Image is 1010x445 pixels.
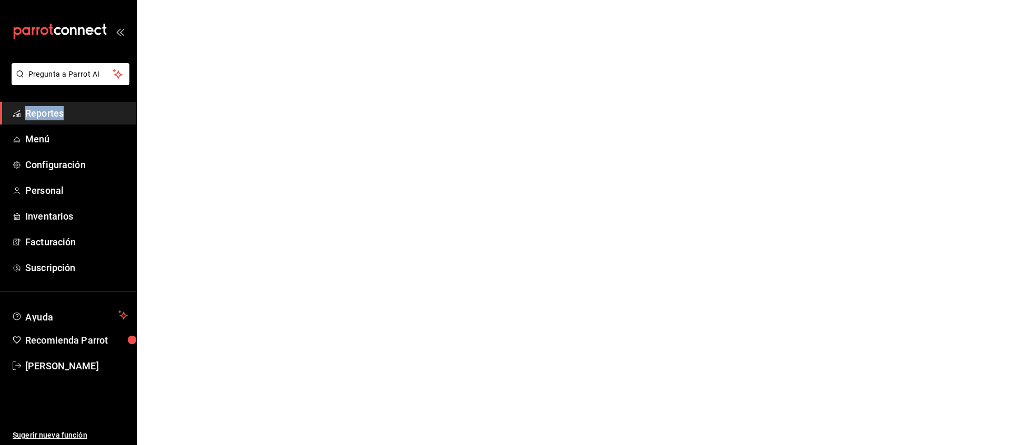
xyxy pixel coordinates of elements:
span: Inventarios [25,209,128,223]
span: [PERSON_NAME] [25,359,128,373]
span: Sugerir nueva función [13,430,128,441]
button: Pregunta a Parrot AI [12,63,129,85]
span: Suscripción [25,261,128,275]
span: Menú [25,132,128,146]
button: open_drawer_menu [116,27,124,36]
a: Pregunta a Parrot AI [7,76,129,87]
span: Ayuda [25,309,114,322]
span: Pregunta a Parrot AI [28,69,113,80]
span: Recomienda Parrot [25,333,128,347]
span: Configuración [25,158,128,172]
span: Reportes [25,106,128,120]
span: Facturación [25,235,128,249]
span: Personal [25,183,128,198]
